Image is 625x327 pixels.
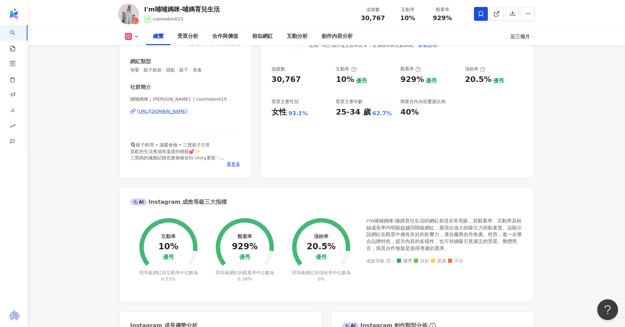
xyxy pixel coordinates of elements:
[336,74,354,85] div: 10%
[130,199,147,206] div: AI
[138,270,199,282] div: 同等級網紅的互動率中位數為
[433,15,452,22] span: 929%
[431,259,446,264] span: 普通
[400,99,445,105] div: 商業合作內容覆蓋比例
[366,218,523,252] div: I'm哺哺媽咪-哺媽育兒生活的網紅表現非常亮眼，其觀看率、互動率及粉絲成長率均明顯超越同階級網紅，展現出強大的吸引力與黏著度。這顯示該網紅在觀眾中擁有良好的影響力，適合廠商合作推廣。然而，進一步...
[130,96,240,102] span: 哺哺媽咪｜[PERSON_NAME]. | coomelon015
[426,77,437,85] div: 優秀
[130,58,151,65] div: 網紅類型
[252,32,273,41] div: 相似網紅
[137,108,187,115] div: [URL][DOMAIN_NAME]
[597,299,618,320] iframe: Help Scout Beacon - Open
[153,32,164,41] div: 總覽
[373,110,392,117] div: 62.7%
[309,38,437,52] div: 近期一到三個月發文頻率正常，且漲粉率與互動率高。
[130,108,240,115] a: [URL][DOMAIN_NAME]
[227,161,240,167] span: 看更多
[361,14,385,22] span: 30,767
[8,8,19,19] img: logo icon
[394,6,421,13] div: 互動率
[237,234,252,239] div: 觀看率
[215,270,275,282] div: 同等級網紅的觀看率中位數為
[493,77,504,85] div: 優秀
[272,74,301,85] div: 30,767
[417,38,437,52] button: 查看說明
[418,42,437,48] span: 查看說明
[130,142,234,179] span: 🍳親子料理 • 溫暖食物 • 三寶親子日常 喜歡把生活煮成有溫度的模樣💕✨ 三寶媽的減脂紀錄也會偷偷在IG story更新♡ Founder of / @buma_kidsfood 合作信箱💌 ...
[232,242,258,252] div: 929%
[356,77,367,85] div: 優秀
[414,259,429,264] span: 良好
[510,31,535,42] div: 近三個月
[336,107,370,118] div: 25-34 歲
[314,234,328,239] div: 漲粉率
[307,242,335,252] div: 20.5%
[7,310,21,321] img: chrome extension
[287,32,308,41] div: 互動分析
[158,242,178,252] div: 10%
[400,74,424,85] div: 929%
[316,254,327,261] div: 優秀
[465,66,485,72] div: 漲粉率
[272,99,299,105] div: 受眾主要性別
[130,198,227,206] div: Instagram 成效等級三大指標
[144,5,220,14] div: I'm哺哺媽咪-哺媽育兒生活
[336,66,356,72] div: 互動率
[161,276,175,282] span: 0.53%
[177,32,198,41] div: 受眾分析
[153,16,183,22] span: coomelon015
[336,99,363,105] div: 受眾主要年齡
[289,110,308,117] div: 93.1%
[400,107,419,118] div: 40%
[161,234,176,239] div: 互動率
[10,119,15,135] span: rise
[465,74,491,85] div: 20.5%
[212,32,238,41] div: 合作與價值
[429,6,456,13] div: 觀看率
[10,25,24,52] a: search
[130,84,151,91] div: 社群簡介
[118,3,139,24] img: KOL Avatar
[291,270,352,282] div: 同等級網紅的漲粉率中位數為
[448,259,463,264] span: 不佳
[318,276,325,282] span: 0%
[322,32,353,41] div: 創作內容分析
[272,66,285,72] div: 追蹤數
[237,276,252,282] span: 0.16%
[272,107,287,118] div: 女性
[366,259,523,264] div: 成效等級 ：
[400,66,421,72] div: 觀看率
[397,259,412,264] span: 優秀
[360,6,386,13] div: 追蹤數
[163,254,174,261] div: 優秀
[400,15,415,22] span: 10%
[130,67,240,73] span: 母嬰 · 親子旅遊 · 甜點 · 親子 · 美食
[239,254,250,261] div: 優秀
